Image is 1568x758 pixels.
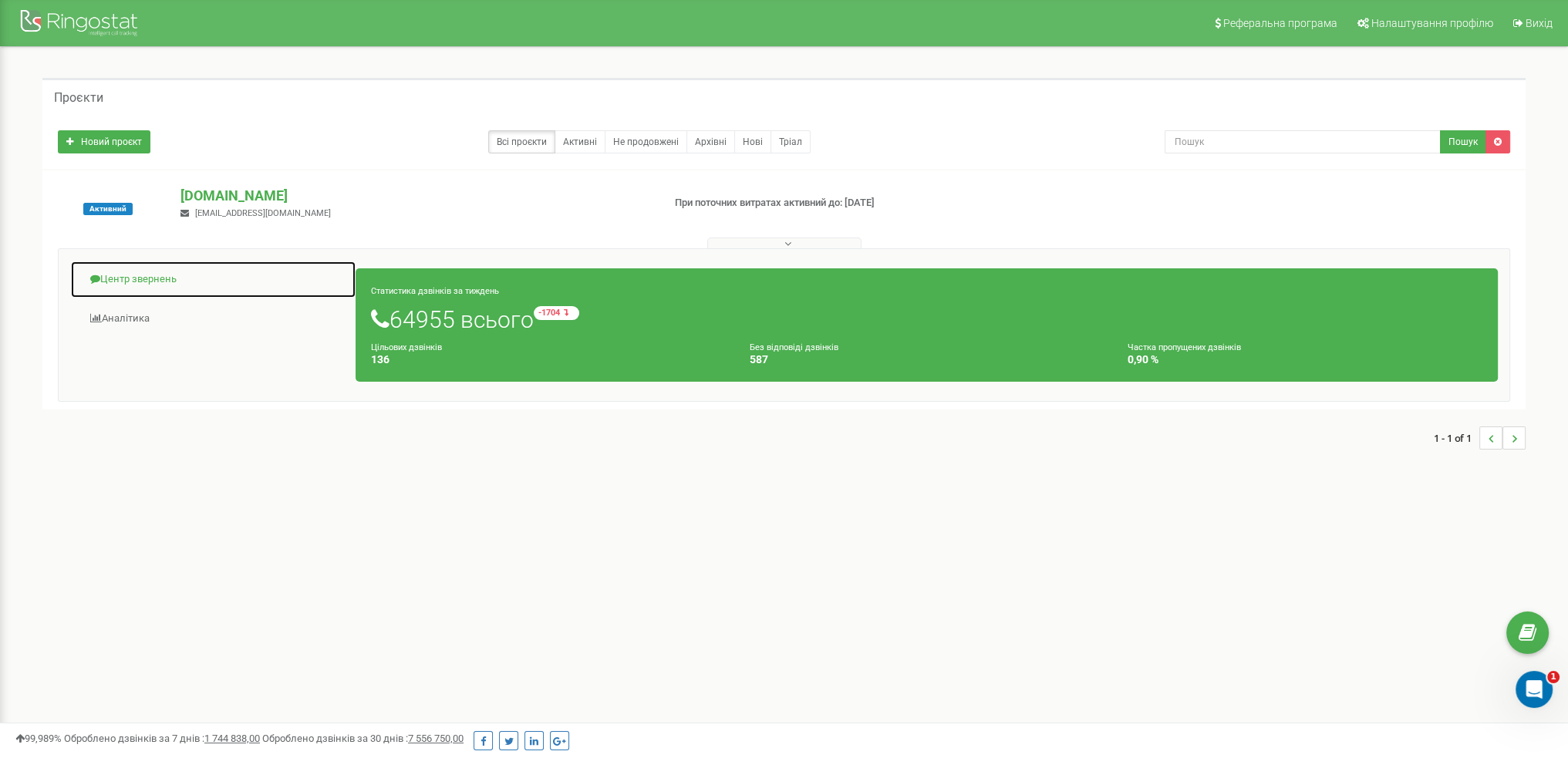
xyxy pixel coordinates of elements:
[58,130,150,153] a: Новий проєкт
[686,130,735,153] a: Архівні
[1165,130,1441,153] input: Пошук
[771,130,811,153] a: Тріал
[605,130,687,153] a: Не продовжені
[1223,17,1337,29] span: Реферальна програма
[1440,130,1486,153] button: Пошук
[371,354,726,366] h4: 136
[749,342,838,352] small: Без відповіді дзвінків
[488,130,555,153] a: Всі проєкти
[408,733,464,744] u: 7 556 750,00
[70,300,356,338] a: Аналiтика
[734,130,771,153] a: Нові
[1128,354,1482,366] h4: 0,90 %
[534,306,579,320] small: -1704
[70,261,356,298] a: Центр звернень
[180,186,649,206] p: [DOMAIN_NAME]
[1547,671,1560,683] span: 1
[83,203,133,215] span: Активний
[64,733,260,744] span: Оброблено дзвінків за 7 днів :
[1434,426,1479,450] span: 1 - 1 of 1
[1516,671,1553,708] iframe: Intercom live chat
[195,208,331,218] span: [EMAIL_ADDRESS][DOMAIN_NAME]
[371,286,499,296] small: Статистика дзвінків за тиждень
[262,733,464,744] span: Оброблено дзвінків за 30 днів :
[204,733,260,744] u: 1 744 838,00
[371,306,1482,332] h1: 64955 всього
[675,196,1020,211] p: При поточних витратах активний до: [DATE]
[15,733,62,744] span: 99,989%
[1371,17,1493,29] span: Налаштування профілю
[1128,342,1241,352] small: Частка пропущених дзвінків
[555,130,605,153] a: Активні
[749,354,1104,366] h4: 587
[1526,17,1553,29] span: Вихід
[54,91,103,105] h5: Проєкти
[1434,411,1526,465] nav: ...
[371,342,442,352] small: Цільових дзвінків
